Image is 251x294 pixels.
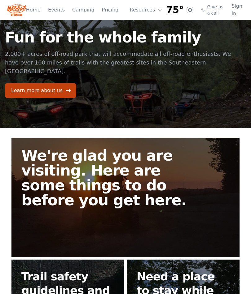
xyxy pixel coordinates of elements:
[207,4,224,16] span: Give us a call
[26,6,41,14] a: Home
[5,50,246,76] p: 2,000+ acres of off-road park that will accommodate all off-road enthusiasts. We have over 100 mi...
[21,148,200,207] h2: We're glad you are visiting. Here are some things to do before you get here.
[126,4,166,16] button: Resources
[166,4,184,16] span: 75°
[7,2,26,17] img: Wildcat Logo
[102,6,119,14] a: Pricing
[72,6,94,14] a: Camping
[5,83,76,98] a: Learn more about us
[11,138,240,257] a: We're glad you are visiting. Here are some things to do before you get here.
[5,30,246,45] h1: Fun for the whole family
[201,4,224,16] a: Give us a call
[48,6,65,14] a: Events
[231,2,244,17] a: Sign In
